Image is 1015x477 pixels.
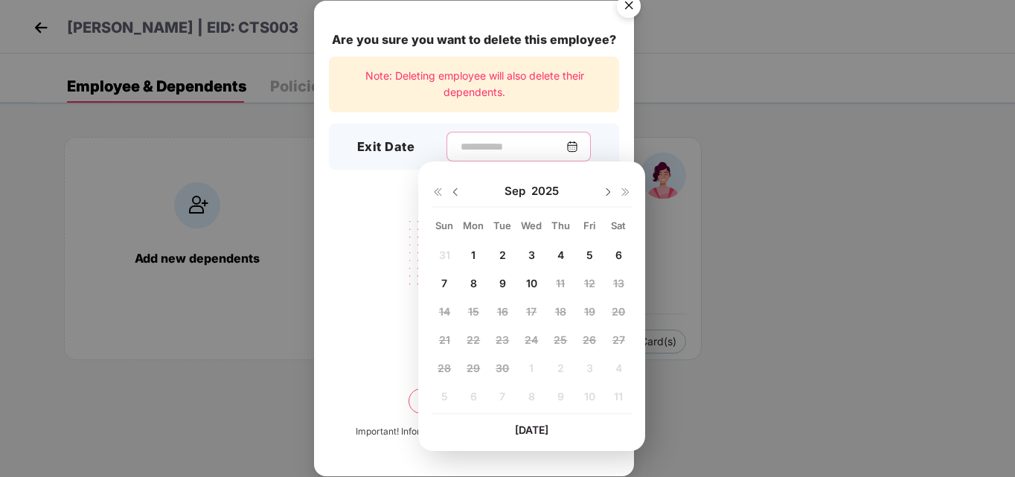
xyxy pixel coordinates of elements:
span: 5 [586,249,593,261]
span: 6 [615,249,622,261]
span: 10 [526,277,537,289]
span: 3 [528,249,535,261]
span: 8 [470,277,477,289]
div: Important! Information once deleted, can’t be recovered. [356,425,592,439]
span: 2 [499,249,506,261]
div: Sun [432,219,458,232]
span: Sep [505,184,531,199]
button: Delete permanently [409,388,539,414]
img: svg+xml;base64,PHN2ZyB4bWxucz0iaHR0cDovL3d3dy53My5vcmcvMjAwMC9zdmciIHdpZHRoPSIyMjQiIGhlaWdodD0iMT... [391,211,557,327]
img: svg+xml;base64,PHN2ZyB4bWxucz0iaHR0cDovL3d3dy53My5vcmcvMjAwMC9zdmciIHdpZHRoPSIxNiIgaGVpZ2h0PSIxNi... [432,186,444,198]
img: svg+xml;base64,PHN2ZyB4bWxucz0iaHR0cDovL3d3dy53My5vcmcvMjAwMC9zdmciIHdpZHRoPSIxNiIgaGVpZ2h0PSIxNi... [620,186,632,198]
img: svg+xml;base64,PHN2ZyBpZD0iRHJvcGRvd24tMzJ4MzIiIHhtbG5zPSJodHRwOi8vd3d3LnczLm9yZy8yMDAwL3N2ZyIgd2... [449,186,461,198]
div: Thu [548,219,574,232]
img: svg+xml;base64,PHN2ZyBpZD0iRHJvcGRvd24tMzJ4MzIiIHhtbG5zPSJodHRwOi8vd3d3LnczLm9yZy8yMDAwL3N2ZyIgd2... [602,186,614,198]
img: svg+xml;base64,PHN2ZyBpZD0iQ2FsZW5kYXItMzJ4MzIiIHhtbG5zPSJodHRwOi8vd3d3LnczLm9yZy8yMDAwL3N2ZyIgd2... [566,141,578,153]
span: 9 [499,277,506,289]
div: Tue [490,219,516,232]
span: 1 [471,249,476,261]
span: [DATE] [515,423,548,436]
div: Are you sure you want to delete this employee? [329,31,619,49]
span: 2025 [531,184,559,199]
div: Note: Deleting employee will also delete their dependents. [329,57,619,112]
span: 7 [441,277,447,289]
div: Wed [519,219,545,232]
div: Mon [461,219,487,232]
h3: Exit Date [357,138,415,157]
div: Sat [606,219,632,232]
div: Fri [577,219,603,232]
span: 4 [557,249,564,261]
